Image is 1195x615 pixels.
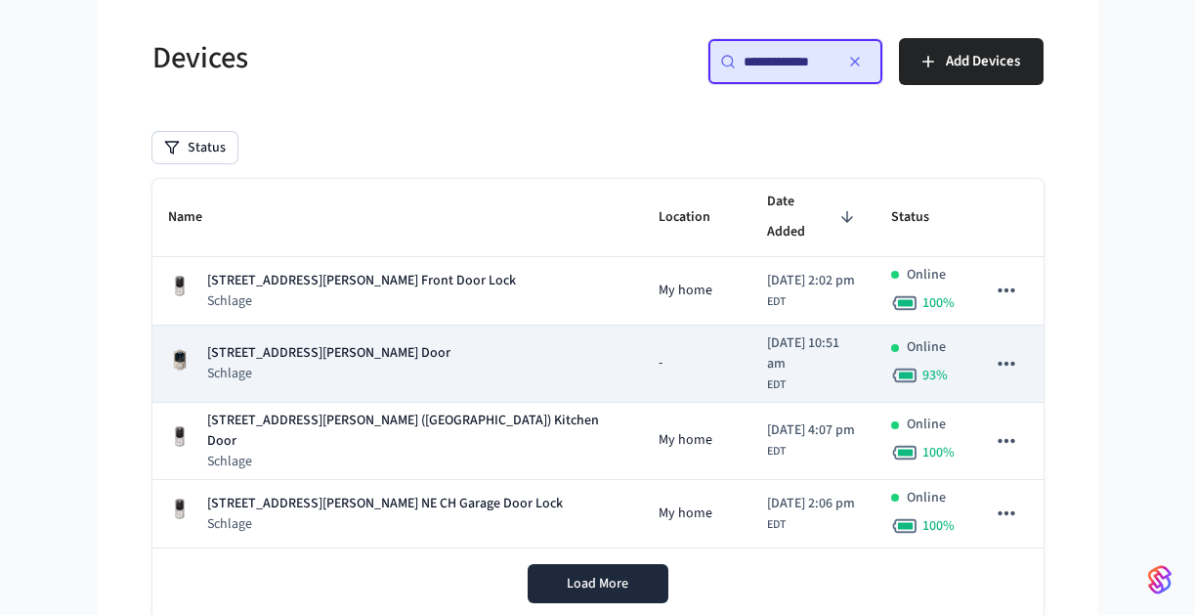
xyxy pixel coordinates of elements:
[207,364,450,383] p: Schlage
[168,202,228,233] span: Name
[152,38,586,78] h5: Devices
[899,38,1044,85] button: Add Devices
[907,337,946,358] p: Online
[767,271,855,291] span: [DATE] 2:02 pm
[659,504,712,524] span: My home
[946,49,1020,74] span: Add Devices
[168,348,192,372] img: Schlage Sense Smart Deadbolt with Camelot Trim, Front
[767,271,855,311] div: America/New_York
[767,333,861,374] span: [DATE] 10:51 am
[168,498,192,521] img: Yale Assure Touchscreen Wifi Smart Lock, Satin Nickel, Front
[659,281,712,301] span: My home
[767,293,786,311] span: EDT
[207,514,563,534] p: Schlage
[567,574,628,593] span: Load More
[767,494,855,534] div: America/New_York
[907,265,946,286] p: Online
[907,488,946,508] p: Online
[922,443,955,462] span: 100 %
[922,516,955,536] span: 100 %
[767,420,855,461] div: America/New_York
[767,494,855,514] span: [DATE] 2:06 pm
[1148,564,1172,595] img: SeamLogoGradient.69752ec5.svg
[767,516,786,534] span: EDT
[207,343,450,364] p: [STREET_ADDRESS][PERSON_NAME] Door
[907,415,946,435] p: Online
[659,202,736,233] span: Location
[168,425,192,449] img: Yale Assure Touchscreen Wifi Smart Lock, Satin Nickel, Front
[207,271,516,291] p: [STREET_ADDRESS][PERSON_NAME] Front Door Lock
[891,202,955,233] span: Status
[767,187,861,248] span: Date Added
[207,494,563,514] p: [STREET_ADDRESS][PERSON_NAME] NE CH Garage Door Lock
[152,132,237,163] button: Status
[207,452,627,471] p: Schlage
[659,430,712,451] span: My home
[168,275,192,298] img: Yale Assure Touchscreen Wifi Smart Lock, Satin Nickel, Front
[767,376,786,394] span: EDT
[528,564,668,603] button: Load More
[767,420,855,441] span: [DATE] 4:07 pm
[207,291,516,311] p: Schlage
[659,353,662,373] span: -
[922,293,955,313] span: 100 %
[922,366,948,385] span: 93 %
[207,411,627,452] p: [STREET_ADDRESS][PERSON_NAME] ([GEOGRAPHIC_DATA]) Kitchen Door
[152,179,1044,549] table: sticky table
[767,443,786,461] span: EDT
[767,333,861,394] div: America/New_York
